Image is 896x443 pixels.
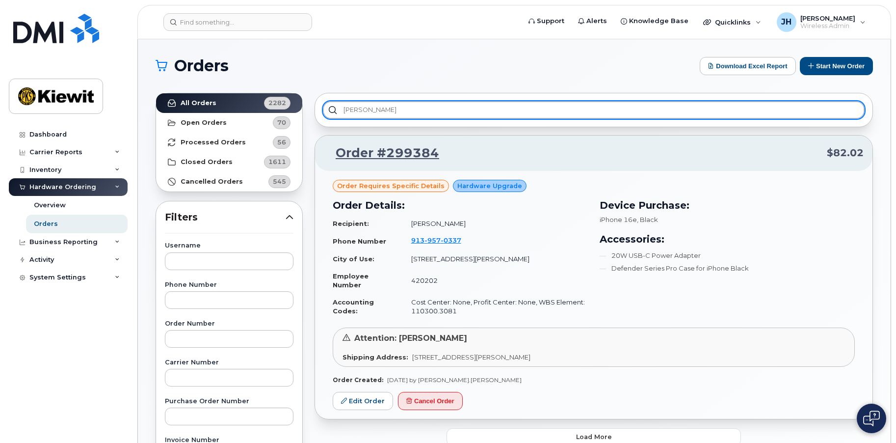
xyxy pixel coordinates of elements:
h3: Device Purchase: [600,198,855,213]
strong: Closed Orders [181,158,233,166]
span: 70 [277,118,286,127]
strong: Accounting Codes: [333,298,374,315]
a: All Orders2282 [156,93,302,113]
span: $82.02 [827,146,864,160]
strong: Phone Number [333,237,386,245]
button: Download Excel Report [700,57,796,75]
strong: Cancelled Orders [181,178,243,186]
strong: All Orders [181,99,216,107]
a: Closed Orders1611 [156,152,302,172]
td: [STREET_ADDRESS][PERSON_NAME] [402,250,588,268]
a: Processed Orders56 [156,133,302,152]
span: 2282 [268,98,286,108]
h3: Accessories: [600,232,855,247]
h3: Order Details: [333,198,588,213]
a: Cancelled Orders545 [156,172,302,192]
span: Filters [165,210,286,224]
strong: Employee Number [333,272,369,289]
img: Open chat [863,411,880,426]
strong: Order Created: [333,376,383,384]
strong: City of Use: [333,255,374,263]
li: 20W USB-C Power Adapter [600,251,855,260]
button: Cancel Order [398,392,463,410]
a: Edit Order [333,392,393,410]
strong: Recipient: [333,220,369,227]
span: iPhone 16e [600,216,637,223]
span: 56 [277,138,286,147]
td: [PERSON_NAME] [402,215,588,232]
li: Defender Series Pro Case for iPhone Black [600,264,855,273]
a: 9139570337 [411,236,473,244]
strong: Open Orders [181,119,227,127]
span: 957 [424,236,441,244]
strong: Shipping Address: [343,353,408,361]
label: Order Number [165,321,293,327]
span: Order requires Specific details [337,181,445,191]
a: Open Orders70 [156,113,302,133]
span: , Black [637,216,658,223]
span: [DATE] by [PERSON_NAME].[PERSON_NAME] [387,376,522,384]
span: Attention: [PERSON_NAME] [354,333,467,343]
label: Carrier Number [165,360,293,366]
label: Purchase Order Number [165,398,293,405]
span: Hardware Upgrade [457,181,522,191]
strong: Processed Orders [181,138,246,146]
button: Start New Order [800,57,873,75]
label: Username [165,243,293,249]
span: Orders [174,58,229,73]
span: [STREET_ADDRESS][PERSON_NAME] [412,353,530,361]
span: 0337 [441,236,461,244]
span: 545 [273,177,286,186]
span: 913 [411,236,461,244]
span: Load more [576,432,612,442]
td: 420202 [402,268,588,294]
span: 1611 [268,157,286,166]
a: Order #299384 [324,144,439,162]
input: Search in orders [323,101,865,119]
label: Phone Number [165,282,293,288]
td: Cost Center: None, Profit Center: None, WBS Element: 110300.3081 [402,294,588,320]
